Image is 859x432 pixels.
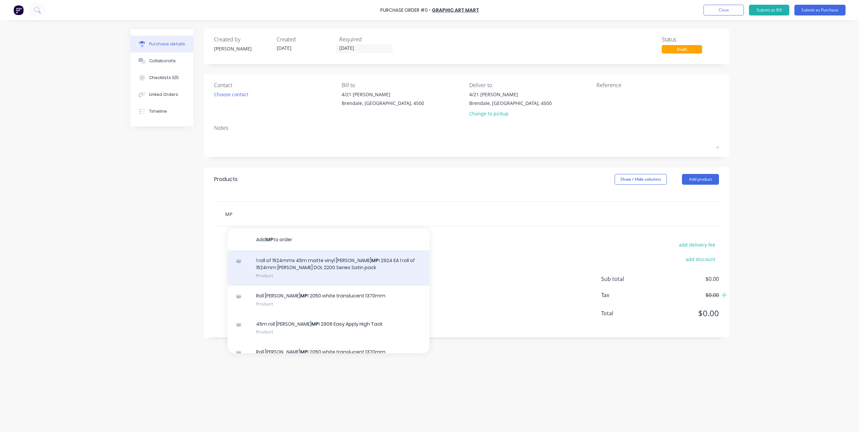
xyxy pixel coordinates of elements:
[652,307,719,319] span: $0.00
[703,5,744,15] button: Close
[214,175,238,183] div: Products
[339,35,397,43] div: Required
[469,81,592,89] div: Deliver to
[596,81,719,89] div: Reference
[342,91,424,98] div: 4/21 [PERSON_NAME]
[601,291,652,299] span: Tax
[13,5,24,15] img: Factory
[149,75,179,81] div: Checklists 0/0
[615,174,667,185] button: Show / Hide columns
[469,110,552,117] div: Change to pickup
[469,91,552,98] div: 4/21 [PERSON_NAME]
[130,86,194,103] button: Linked Orders
[601,275,652,283] span: Sub total
[652,275,719,283] span: $0.00
[380,7,431,14] div: Purchase Order #0 -
[149,58,176,64] div: Collaborate
[662,35,719,43] div: Status
[682,255,719,263] button: add discount
[149,92,178,98] div: Linked Orders
[662,45,702,53] div: Draft
[432,7,479,13] a: Graphic Art Mart
[130,52,194,69] button: Collaborate
[682,174,719,185] button: Add product
[675,240,719,249] button: add delivery fee
[342,81,464,89] div: Bill to
[149,41,185,47] div: Purchase details
[601,309,652,317] span: Total
[214,91,248,98] div: Choose contact
[130,69,194,86] button: Checklists 0/0
[794,5,846,15] button: Submit as Purchase
[342,100,424,107] div: Brendale, [GEOGRAPHIC_DATA], 4500
[130,103,194,120] button: Timeline
[214,81,337,89] div: Contact
[214,45,271,52] div: [PERSON_NAME]
[469,100,552,107] div: Brendale, [GEOGRAPHIC_DATA], 4500
[149,108,167,114] div: Timeline
[652,291,719,299] span: $0.00
[225,207,359,221] input: Start typing to add a product...
[214,35,271,43] div: Created by
[130,36,194,52] button: Purchase details
[749,5,789,15] button: Submit as Bill
[228,229,429,250] button: AddMPto order
[214,124,719,132] div: Notes
[277,35,334,43] div: Created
